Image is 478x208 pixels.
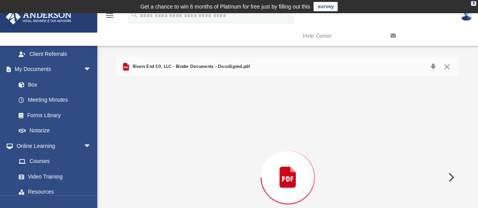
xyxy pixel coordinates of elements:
[11,92,99,108] a: Meeting Minutes
[11,184,99,200] a: Resources
[11,77,95,92] a: Box
[440,61,454,72] button: Close
[471,1,476,6] div: close
[84,62,99,78] span: arrow_drop_down
[426,61,440,72] button: Download
[442,166,459,188] button: Next File
[84,138,99,154] span: arrow_drop_down
[11,154,99,169] a: Courses
[140,2,310,11] div: Get a chance to win 6 months of Platinum for free just by filling out this
[130,10,138,19] i: search
[5,138,99,154] a: Online Learningarrow_drop_down
[460,10,472,21] img: User Pic
[105,11,114,20] i: menu
[131,63,250,70] span: Rivers End 50, LLC - Binder Documents - DocuSigned.pdf
[11,123,99,139] a: Notarize
[11,169,95,184] a: Video Training
[11,107,95,123] a: Forms Library
[313,2,338,11] a: survey
[11,46,99,62] a: Client Referrals
[297,21,385,51] a: Help Center
[4,9,74,24] img: Anderson Advisors Platinum Portal
[5,62,99,77] a: My Documentsarrow_drop_down
[105,15,114,20] a: menu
